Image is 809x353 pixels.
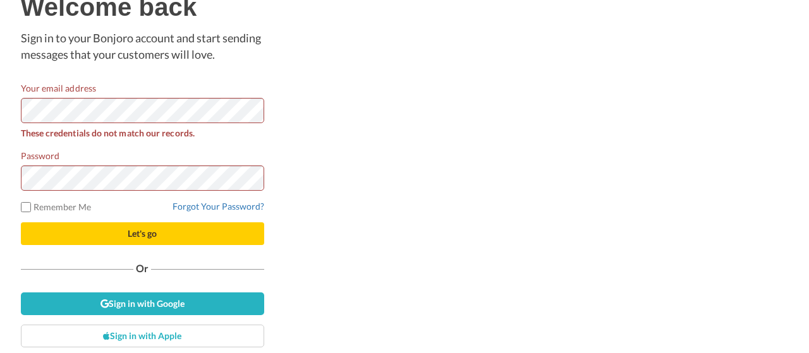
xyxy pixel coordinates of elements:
[21,202,31,212] input: Remember Me
[128,228,157,239] span: Let's go
[21,30,264,63] p: Sign in to your Bonjoro account and start sending messages that your customers will love.
[21,81,96,95] label: Your email address
[173,201,264,212] a: Forgot Your Password?
[21,200,92,213] label: Remember Me
[21,222,264,245] button: Let's go
[133,264,151,273] span: Or
[21,128,195,138] strong: These credentials do not match our records.
[21,292,264,315] a: Sign in with Google
[21,325,264,347] a: Sign in with Apple
[21,149,60,162] label: Password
